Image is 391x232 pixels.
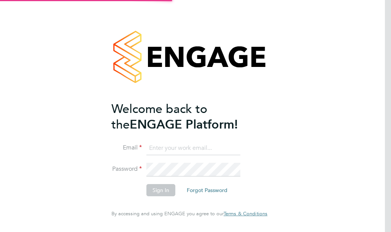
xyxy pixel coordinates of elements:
span: Welcome back to the [111,102,207,132]
h2: ENGAGE Platform! [111,101,260,132]
label: Password [111,165,142,173]
label: Email [111,144,142,152]
span: By accessing and using ENGAGE you agree to our [111,210,267,217]
button: Forgot Password [181,184,234,196]
span: Terms & Conditions [224,210,267,217]
button: Sign In [146,184,175,196]
a: Terms & Conditions [224,211,267,217]
input: Enter your work email... [146,141,240,155]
